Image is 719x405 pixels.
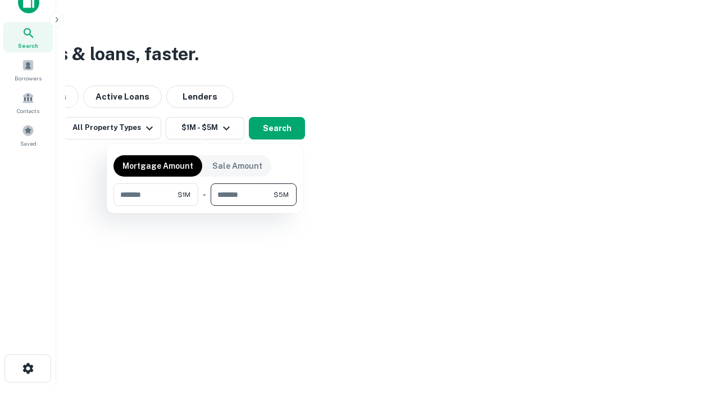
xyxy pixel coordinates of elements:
[178,190,190,200] span: $1M
[212,160,262,172] p: Sale Amount
[663,279,719,333] iframe: Chat Widget
[203,183,206,206] div: -
[122,160,193,172] p: Mortgage Amount
[274,190,289,200] span: $5M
